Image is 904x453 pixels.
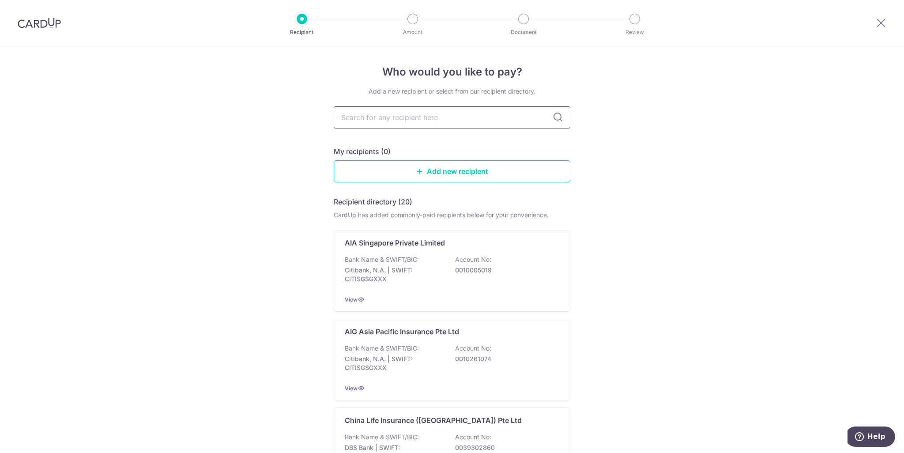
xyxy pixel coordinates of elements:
[455,355,554,363] p: 0010261074
[334,211,570,219] div: CardUp has added commonly-paid recipients below for your convenience.
[455,443,554,452] p: 0039302860
[847,427,895,449] iframe: Opens a widget where you can find more information
[455,255,491,264] p: Account No:
[345,255,419,264] p: Bank Name & SWIFT/BIC:
[345,355,444,372] p: Citibank, N.A. | SWIFT: CITISGSGXXX
[334,160,570,182] a: Add new recipient
[269,28,335,37] p: Recipient
[345,344,419,353] p: Bank Name & SWIFT/BIC:
[345,433,419,442] p: Bank Name & SWIFT/BIC:
[334,64,570,80] h4: Who would you like to pay?
[491,28,556,37] p: Document
[334,87,570,96] div: Add a new recipient or select from our recipient directory.
[345,415,522,426] p: China Life Insurance ([GEOGRAPHIC_DATA]) Pte Ltd
[345,266,444,283] p: Citibank, N.A. | SWIFT: CITISGSGXXX
[455,266,554,275] p: 0010005019
[345,296,358,303] a: View
[18,18,61,28] img: CardUp
[455,344,491,353] p: Account No:
[380,28,445,37] p: Amount
[345,326,459,337] p: AIG Asia Pacific Insurance Pte Ltd
[345,238,445,248] p: AIA Singapore Private Limited
[334,146,391,157] h5: My recipients (0)
[602,28,667,37] p: Review
[455,433,491,442] p: Account No:
[334,196,412,207] h5: Recipient directory (20)
[334,106,570,128] input: Search for any recipient here
[345,385,358,392] a: View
